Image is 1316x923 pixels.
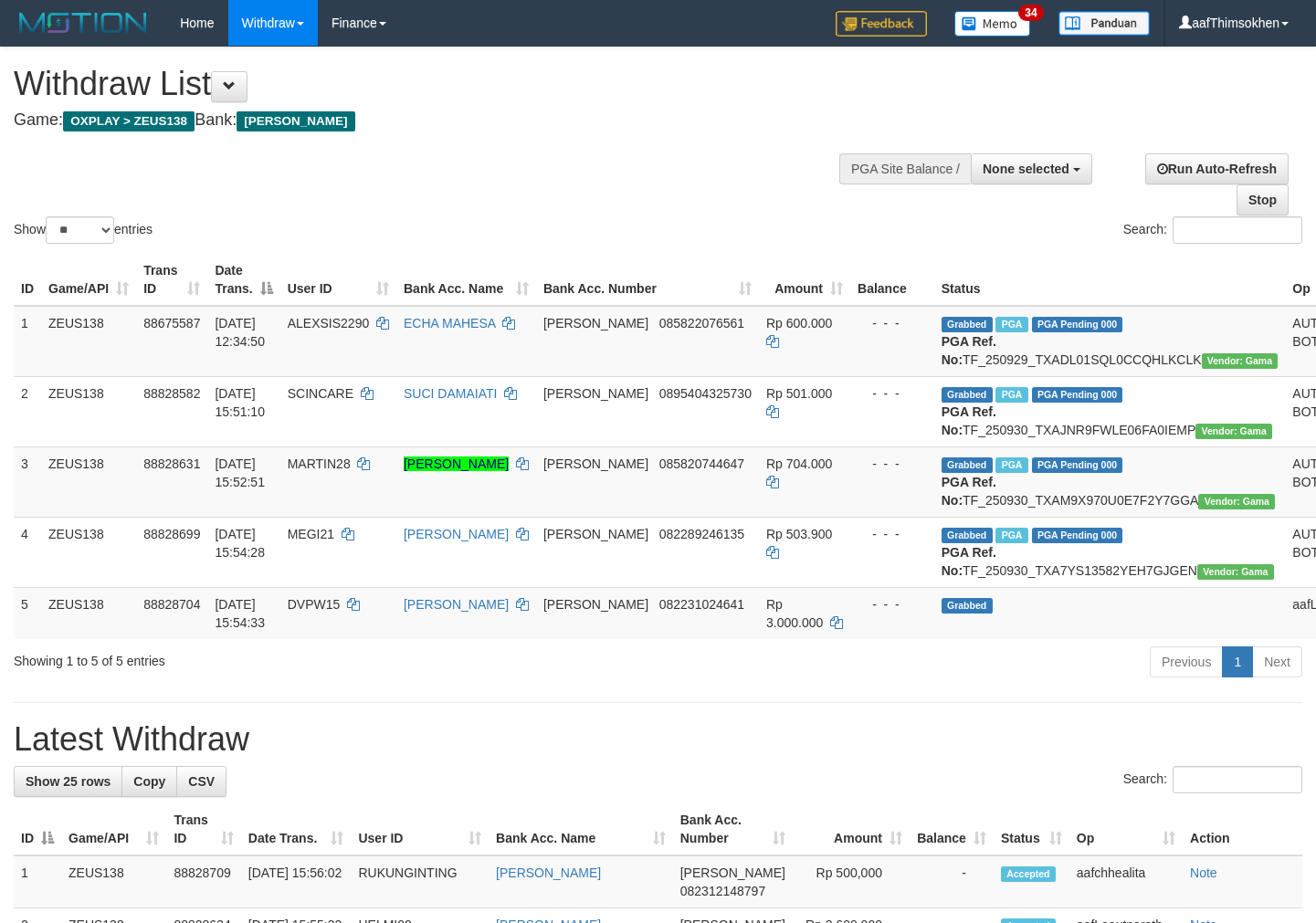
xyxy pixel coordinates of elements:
[121,766,177,797] a: Copy
[166,803,240,855] th: Trans ID: activate to sort column ascending
[14,721,1302,758] h1: Latest Withdraw
[1058,11,1150,36] img: panduan.png
[766,316,832,330] span: Rp 600.000
[1032,457,1123,473] span: PGA Pending
[133,774,165,789] span: Copy
[543,527,648,541] span: [PERSON_NAME]
[934,517,1286,587] td: TF_250930_TXA7YS13582YEH7GJGEN
[793,855,910,908] td: Rp 500,000
[288,386,353,401] span: SCINCARE
[858,314,927,332] div: - - -
[680,884,765,898] span: Copy 082312148797 to clipboard
[404,527,509,541] a: [PERSON_NAME]
[14,766,122,797] a: Show 25 rows
[404,456,509,471] a: [PERSON_NAME]
[680,865,785,880] span: [PERSON_NAME]
[759,254,850,306] th: Amount: activate to sort column ascending
[14,111,859,130] h4: Game: Bank:
[14,446,41,517] td: 3
[543,316,648,330] span: [PERSON_NAME]
[1032,528,1123,543] span: PGA Pending
[1195,424,1272,439] span: Vendor URL: https://trx31.1velocity.biz
[536,254,759,306] th: Bank Acc. Number: activate to sort column ascending
[942,475,996,508] b: PGA Ref. No:
[14,855,61,908] td: 1
[858,384,927,403] div: - - -
[994,803,1069,855] th: Status: activate to sort column ascending
[1183,803,1302,855] th: Action
[41,587,136,639] td: ZEUS138
[942,334,996,367] b: PGA Ref. No:
[942,387,993,403] span: Grabbed
[1222,646,1253,677] a: 1
[983,162,1069,176] span: None selected
[954,11,1031,37] img: Button%20Memo.svg
[207,254,279,306] th: Date Trans.: activate to sort column descending
[288,316,370,330] span: ALEXSIS2290
[26,774,111,789] span: Show 25 rows
[396,254,536,306] th: Bank Acc. Name: activate to sort column ascending
[1237,184,1289,215] a: Stop
[215,597,265,630] span: [DATE] 15:54:33
[215,386,265,419] span: [DATE] 15:51:10
[971,153,1092,184] button: None selected
[659,597,744,612] span: Copy 082231024641 to clipboard
[215,456,265,489] span: [DATE] 15:52:51
[1190,865,1217,880] a: Note
[673,803,793,855] th: Bank Acc. Number: activate to sort column ascending
[14,216,153,244] label: Show entries
[143,386,200,401] span: 88828582
[1018,5,1043,21] span: 34
[836,11,927,37] img: Feedback.jpg
[1032,317,1123,332] span: PGA Pending
[166,855,240,908] td: 88828709
[858,455,927,473] div: - - -
[1150,646,1223,677] a: Previous
[839,153,971,184] div: PGA Site Balance /
[942,404,996,437] b: PGA Ref. No:
[1123,216,1302,244] label: Search:
[1202,353,1279,369] span: Vendor URL: https://trx31.1velocity.biz
[995,457,1027,473] span: Marked by aafpengsreynich
[41,254,136,306] th: Game/API: activate to sort column ascending
[766,386,832,401] span: Rp 501.000
[351,855,489,908] td: RUKUNGINTING
[659,456,744,471] span: Copy 085820744647 to clipboard
[543,597,648,612] span: [PERSON_NAME]
[41,376,136,446] td: ZEUS138
[288,597,341,612] span: DVPW15
[659,527,744,541] span: Copy 082289246135 to clipboard
[237,111,354,131] span: [PERSON_NAME]
[1145,153,1289,184] a: Run Auto-Refresh
[14,517,41,587] td: 4
[793,803,910,855] th: Amount: activate to sort column ascending
[1001,866,1056,882] span: Accepted
[1197,564,1274,580] span: Vendor URL: https://trx31.1velocity.biz
[14,9,153,37] img: MOTION_logo.png
[14,376,41,446] td: 2
[942,528,993,543] span: Grabbed
[995,528,1027,543] span: Marked by aafpengsreynich
[659,386,752,401] span: Copy 0895404325730 to clipboard
[934,376,1286,446] td: TF_250930_TXAJNR9FWLE06FA0IEMP
[1123,766,1302,793] label: Search:
[14,306,41,377] td: 1
[995,387,1027,403] span: Marked by aafpengsreynich
[1252,646,1302,677] a: Next
[496,865,601,880] a: [PERSON_NAME]
[1198,494,1275,509] span: Vendor URL: https://trx31.1velocity.biz
[14,587,41,639] td: 5
[934,254,1286,306] th: Status
[766,456,832,471] span: Rp 704.000
[1173,766,1302,793] input: Search:
[942,317,993,332] span: Grabbed
[14,66,859,102] h1: Withdraw List
[176,766,226,797] a: CSV
[241,803,352,855] th: Date Trans.: activate to sort column ascending
[41,517,136,587] td: ZEUS138
[61,855,166,908] td: ZEUS138
[63,111,195,131] span: OXPLAY > ZEUS138
[995,317,1027,332] span: Marked by aafpengsreynich
[659,316,744,330] span: Copy 085822076561 to clipboard
[14,254,41,306] th: ID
